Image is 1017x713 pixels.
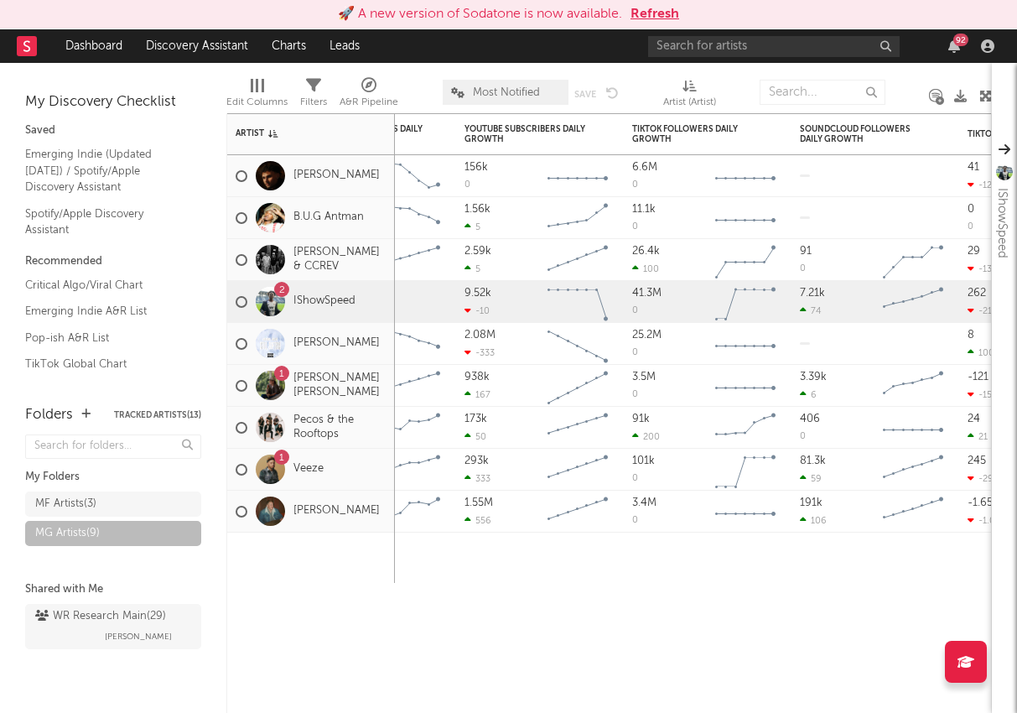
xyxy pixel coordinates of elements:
[540,155,615,197] svg: Chart title
[574,90,596,99] button: Save
[708,281,783,323] svg: Chart title
[968,515,1005,526] div: -1.05k
[293,372,387,400] a: [PERSON_NAME] [PERSON_NAME]
[25,302,184,320] a: Emerging Indie A&R List
[663,71,716,120] div: Artist (Artist)
[540,323,615,365] svg: Chart title
[953,34,968,46] div: 92
[300,92,327,112] div: Filters
[875,365,951,407] svg: Chart title
[800,246,812,257] div: 91
[25,467,201,487] div: My Folders
[800,305,822,316] div: 74
[968,180,997,190] div: -125
[632,497,656,508] div: 3.4M
[372,491,448,533] svg: Chart title
[540,449,615,491] svg: Chart title
[968,288,986,299] div: 262
[372,239,448,281] svg: Chart title
[293,414,387,442] a: Pecos & the Rooftops
[25,580,201,600] div: Shared with Me
[632,474,638,483] div: 0
[372,365,448,407] svg: Chart title
[293,462,324,476] a: Veeze
[464,162,488,173] div: 156k
[540,365,615,407] svg: Chart title
[464,204,490,215] div: 1.56k
[800,455,826,466] div: 81.3k
[632,390,638,399] div: 0
[708,407,783,449] svg: Chart title
[632,162,657,173] div: 6.6M
[708,491,783,533] svg: Chart title
[464,347,495,358] div: -333
[372,155,448,197] svg: Chart title
[968,431,988,442] div: 21
[293,169,380,183] a: [PERSON_NAME]
[293,246,387,274] a: [PERSON_NAME] & CCREV
[875,491,951,533] svg: Chart title
[968,473,999,484] div: -299
[236,128,361,138] div: Artist
[800,288,825,299] div: 7.21k
[632,431,660,442] div: 200
[338,4,622,24] div: 🚀 A new version of Sodatone is now available.
[708,449,783,491] svg: Chart title
[293,294,355,309] a: IShowSpeed
[25,276,184,294] a: Critical Algo/Viral Chart
[968,455,986,466] div: 245
[800,264,806,273] div: 0
[632,180,638,190] div: 0
[293,336,380,351] a: [PERSON_NAME]
[760,80,885,105] input: Search...
[663,92,716,112] div: Artist (Artist)
[632,348,638,357] div: 0
[968,389,998,400] div: -156
[226,71,288,120] div: Edit Columns
[372,407,448,449] svg: Chart title
[968,222,973,232] div: 0
[708,155,783,197] svg: Chart title
[968,263,997,274] div: -137
[632,263,659,274] div: 100
[260,29,318,63] a: Charts
[25,405,73,425] div: Folders
[464,305,490,316] div: -10
[875,407,951,449] svg: Chart title
[632,372,656,383] div: 3.5M
[35,523,100,544] div: MG Artists ( 9 )
[372,323,448,365] svg: Chart title
[464,124,590,144] div: YouTube Subscribers Daily Growth
[226,92,288,112] div: Edit Columns
[25,492,201,517] a: MF Artists(3)
[464,180,470,190] div: 0
[464,389,490,400] div: 167
[114,411,201,419] button: Tracked Artists(13)
[464,414,487,424] div: 173k
[875,281,951,323] svg: Chart title
[632,306,638,315] div: 0
[968,246,980,257] div: 29
[134,29,260,63] a: Discovery Assistant
[54,29,134,63] a: Dashboard
[293,211,364,225] a: B.U.G Antman
[35,494,96,514] div: MF Artists ( 3 )
[464,497,493,508] div: 1.55M
[968,162,979,173] div: 41
[464,246,491,257] div: 2.59k
[318,29,371,63] a: Leads
[464,431,486,442] div: 50
[968,497,999,508] div: -1.65k
[372,197,448,239] svg: Chart title
[25,145,184,196] a: Emerging Indie (Updated [DATE]) / Spotify/Apple Discovery Assistant
[25,604,201,649] a: WR Research Main(29)[PERSON_NAME]
[25,329,184,347] a: Pop-ish A&R List
[800,372,827,383] div: 3.39k
[540,197,615,239] svg: Chart title
[708,239,783,281] svg: Chart title
[464,263,480,274] div: 5
[464,372,490,383] div: 938k
[632,246,660,257] div: 26.4k
[800,389,817,400] div: 6
[25,435,201,459] input: Search for folders...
